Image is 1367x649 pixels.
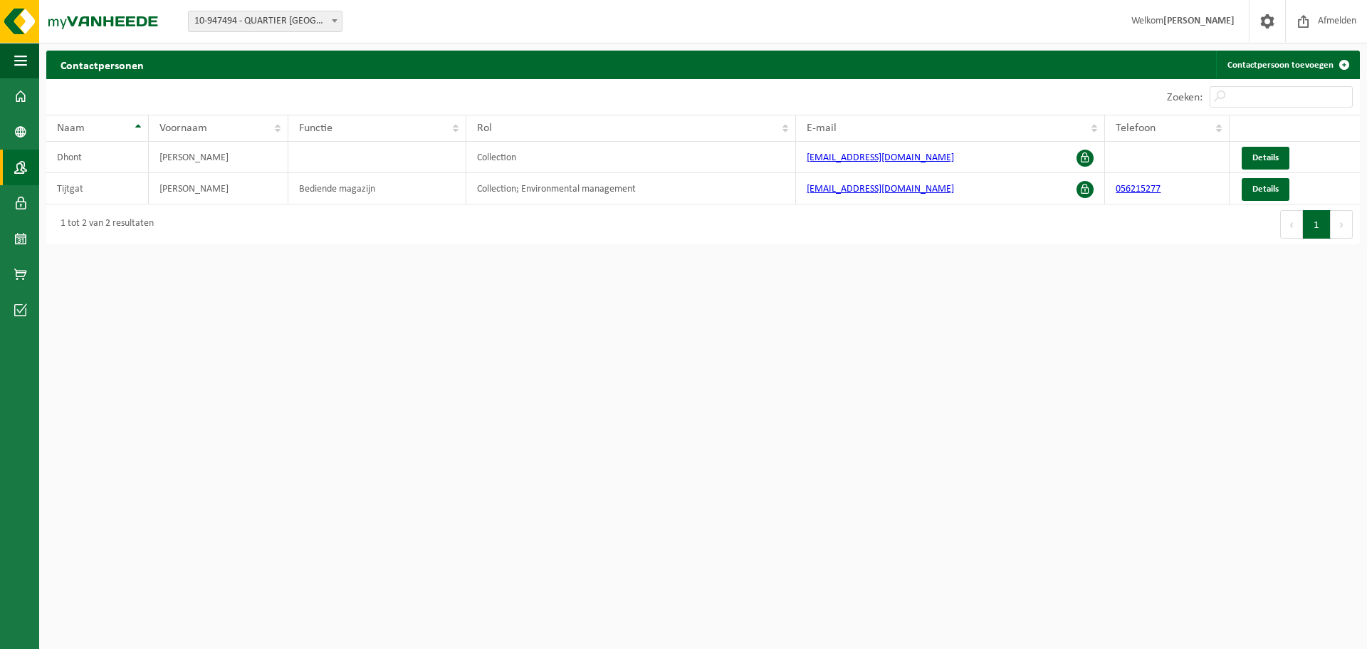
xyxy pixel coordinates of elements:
[807,152,954,163] a: [EMAIL_ADDRESS][DOMAIN_NAME]
[1252,153,1279,162] span: Details
[1252,185,1279,194] span: Details
[1116,184,1161,194] a: 056215277
[1242,147,1289,170] a: Details
[46,142,149,173] td: Dhont
[807,123,837,134] span: E-mail
[1167,92,1203,103] label: Zoeken:
[477,123,492,134] span: Rol
[299,123,332,134] span: Functie
[466,173,796,204] td: Collection; Environmental management
[1331,210,1353,239] button: Next
[1116,123,1156,134] span: Telefoon
[1242,178,1289,201] a: Details
[1280,210,1303,239] button: Previous
[288,173,466,204] td: Bediende magazijn
[46,51,158,78] h2: Contactpersonen
[189,11,342,31] span: 10-947494 - QUARTIER NV - EKE
[1163,16,1235,26] strong: [PERSON_NAME]
[1303,210,1331,239] button: 1
[46,173,149,204] td: Tijtgat
[149,173,288,204] td: [PERSON_NAME]
[807,184,954,194] a: [EMAIL_ADDRESS][DOMAIN_NAME]
[466,142,796,173] td: Collection
[53,212,154,237] div: 1 tot 2 van 2 resultaten
[57,123,85,134] span: Naam
[188,11,342,32] span: 10-947494 - QUARTIER NV - EKE
[149,142,288,173] td: [PERSON_NAME]
[1216,51,1358,79] a: Contactpersoon toevoegen
[159,123,207,134] span: Voornaam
